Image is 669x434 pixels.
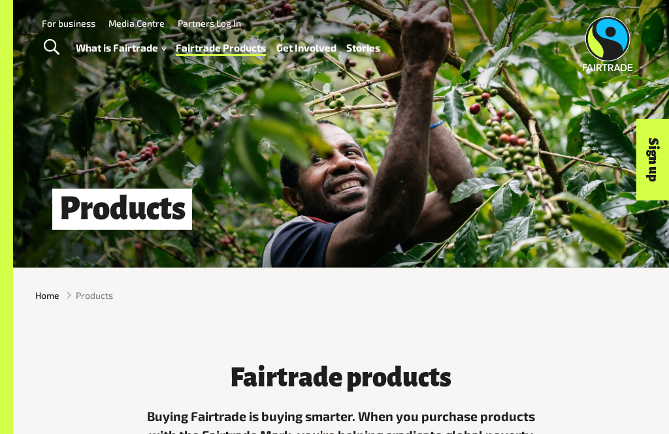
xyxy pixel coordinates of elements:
h1: Products [52,189,192,230]
a: Media Centre [108,18,165,29]
a: For business [42,18,95,29]
a: What is Fairtrade [76,39,166,57]
a: Partners Log In [178,18,241,29]
a: Fairtrade Products [176,39,266,57]
span: Products [76,288,113,302]
img: Fairtrade Australia New Zealand logo [582,16,632,71]
a: Get Involved [276,39,336,57]
a: Home [35,288,59,302]
a: Toggle Search [35,31,67,64]
h3: Fairtrade products [140,364,542,392]
a: Stories [346,39,380,57]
